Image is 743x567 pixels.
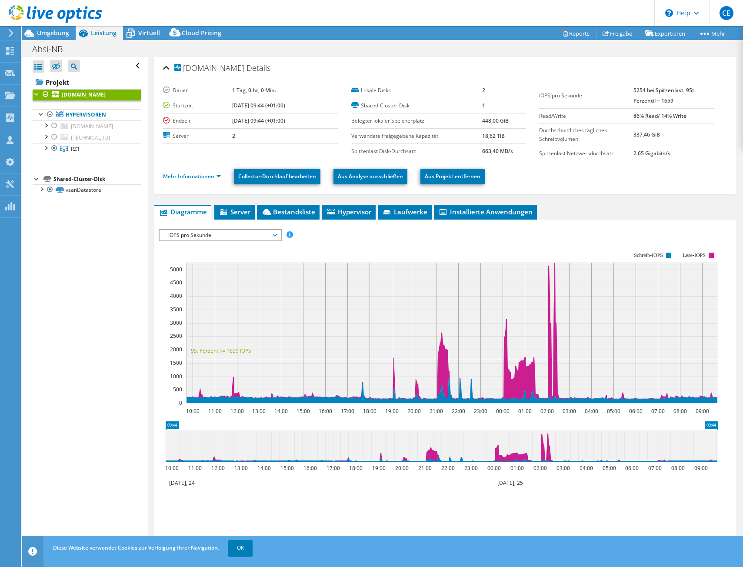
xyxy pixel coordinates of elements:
[694,464,708,472] text: 09:00
[170,306,182,313] text: 3500
[482,87,485,94] b: 2
[170,279,182,286] text: 4500
[482,147,513,155] b: 663,40 MB/s
[252,407,266,415] text: 13:00
[629,407,643,415] text: 06:00
[163,101,232,110] label: Startzeit
[164,230,276,240] span: IOPS pro Sekunde
[539,112,633,120] label: Read/Write
[170,319,182,327] text: 3000
[191,347,251,354] text: 95. Perzentil = 1659 IOPS
[555,27,596,40] a: Reports
[418,464,432,472] text: 21:00
[33,132,141,143] a: [TECHNICAL_ID]
[33,75,141,89] a: Projekt
[33,143,141,154] a: RZ1
[182,29,221,37] span: Cloud Pricing
[274,407,288,415] text: 14:00
[232,117,285,124] b: [DATE] 09:44 (+01:00)
[639,27,692,40] a: Exportieren
[720,6,733,20] span: CE
[71,134,110,141] span: [TECHNICAL_ID]
[351,86,482,95] label: Lokale Disks
[37,29,69,37] span: Umgebung
[327,464,340,472] text: 17:00
[540,407,554,415] text: 02:00
[257,464,271,472] text: 14:00
[634,252,663,258] text: Schreib-IOPS
[297,407,310,415] text: 15:00
[407,407,421,415] text: 20:00
[438,207,533,216] span: Installierte Anwendungen
[163,86,232,95] label: Dauer
[71,123,113,130] span: [DOMAIN_NAME]
[351,132,482,140] label: Verwendete freigegebene Kapazität
[230,407,244,415] text: 12:00
[91,29,117,37] span: Leistung
[165,464,179,472] text: 10:00
[170,346,182,353] text: 2000
[333,169,407,184] a: Aus Analyse ausschließen
[188,464,202,472] text: 11:00
[692,27,732,40] a: Mehr
[228,540,253,556] a: OK
[33,184,141,196] a: vsanDatastore
[234,169,320,184] a: Collector-Durchlauf bearbeiten
[539,126,633,143] label: Durchschnittliches tägliches Schreibvolumen
[696,407,709,415] text: 09:00
[510,464,524,472] text: 01:00
[625,464,639,472] text: 06:00
[232,132,235,140] b: 2
[665,9,673,17] svg: \n
[539,91,633,100] label: IOPS pro Sekunde
[482,102,485,109] b: 1
[174,64,244,73] span: [DOMAIN_NAME]
[62,91,106,98] b: [DOMAIN_NAME]
[539,149,633,158] label: Spitzenlast Netzwerkdurchsatz
[607,407,620,415] text: 05:00
[186,407,200,415] text: 10:00
[71,145,80,153] span: RZ1
[163,173,221,180] a: Mehr Informationen
[633,112,686,120] b: 86% Read/ 14% Write
[474,407,487,415] text: 23:00
[303,464,317,472] text: 16:00
[138,29,160,37] span: Virtuell
[326,207,371,216] span: Hypervisor
[603,464,616,472] text: 05:00
[261,207,315,216] span: Bestandsliste
[452,407,465,415] text: 22:00
[179,399,182,407] text: 0
[673,407,687,415] text: 08:00
[363,407,376,415] text: 18:00
[33,89,141,100] a: [DOMAIN_NAME]
[280,464,294,472] text: 15:00
[385,407,399,415] text: 19:00
[247,63,270,73] span: Details
[482,132,505,140] b: 18,62 TiB
[496,407,510,415] text: 00:00
[170,359,182,367] text: 1500
[580,464,593,472] text: 04:00
[219,207,250,216] span: Server
[351,101,482,110] label: Shared-Cluster-Disk
[633,87,696,104] b: 5254 bei Spitzenlast, 95t. Perzentil = 1659
[341,407,354,415] text: 17:00
[487,464,501,472] text: 00:00
[633,131,660,138] b: 337,46 GiB
[234,464,248,472] text: 13:00
[372,464,386,472] text: 19:00
[420,169,485,184] a: Aus Projekt entfernen
[211,464,225,472] text: 12:00
[159,207,207,216] span: Diagramme
[208,407,222,415] text: 11:00
[351,117,482,125] label: Belegter lokaler Speicherplatz
[648,464,662,472] text: 07:00
[633,150,670,157] b: 2,65 Gigabits/s
[53,544,219,551] span: Diese Website verwendet Cookies zur Verfolgung Ihrer Navigation.
[349,464,363,472] text: 18:00
[163,117,232,125] label: Endzeit
[163,132,232,140] label: Server
[232,102,285,109] b: [DATE] 09:44 (+01:00)
[395,464,409,472] text: 20:00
